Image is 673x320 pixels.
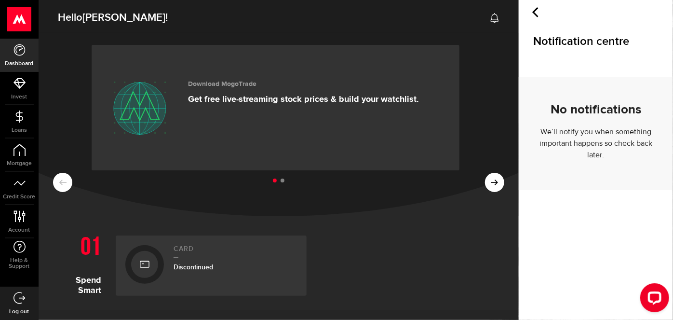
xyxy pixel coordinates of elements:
[533,34,629,49] span: Notification centre
[533,126,659,161] p: We’ll notify you when something important happens so check back later.
[92,45,459,170] a: Download MogoTrade Get free live-streaming stock prices & build your watchlist.
[533,97,659,123] h1: No notifications
[174,245,297,258] h2: Card
[188,80,419,88] h3: Download MogoTrade
[53,231,108,296] h1: Spend Smart
[633,279,673,320] iframe: LiveChat chat widget
[58,8,168,28] span: Hello !
[174,263,213,271] span: Discontinued
[82,11,165,24] span: [PERSON_NAME]
[188,94,419,105] p: Get free live-streaming stock prices & build your watchlist.
[116,236,307,296] a: CardDiscontinued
